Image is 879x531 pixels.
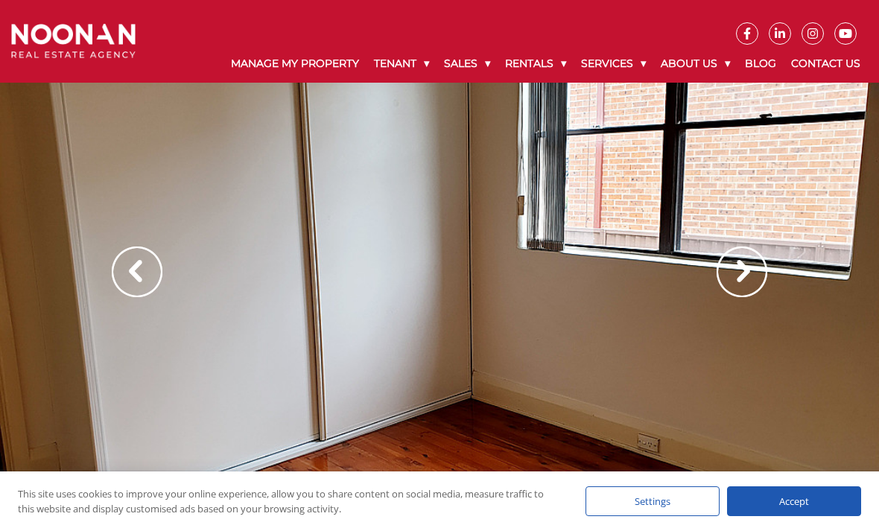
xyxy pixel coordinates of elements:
[112,247,162,297] img: Arrow slider
[498,45,574,83] a: Rentals
[717,247,767,297] img: Arrow slider
[223,45,366,83] a: Manage My Property
[727,486,861,516] div: Accept
[11,24,136,58] img: Noonan Real Estate Agency
[437,45,498,83] a: Sales
[366,45,437,83] a: Tenant
[653,45,737,83] a: About Us
[586,486,720,516] div: Settings
[574,45,653,83] a: Services
[18,486,556,516] div: This site uses cookies to improve your online experience, allow you to share content on social me...
[784,45,868,83] a: Contact Us
[737,45,784,83] a: Blog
